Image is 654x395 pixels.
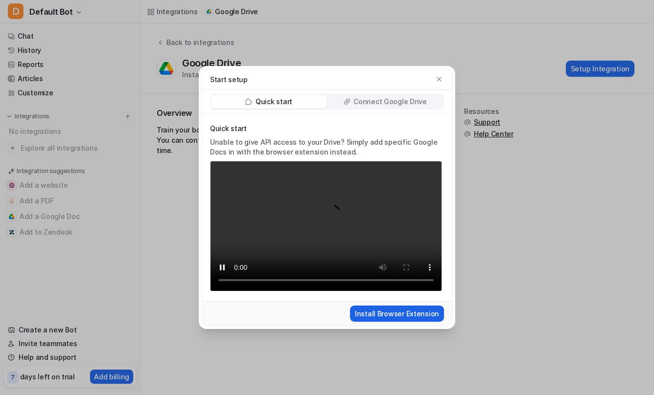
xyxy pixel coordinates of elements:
button: Install Browser Extension [350,306,444,322]
p: Unable to give API access to your Drive? Simply add specific Google Docs in with the browser exte... [210,137,442,157]
p: Connect Google Drive [353,97,426,107]
p: Quick start [256,97,292,107]
p: Quick start [210,124,442,133]
video: Your browser does not support the video tag. [210,161,442,291]
p: Start setup [210,74,248,85]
